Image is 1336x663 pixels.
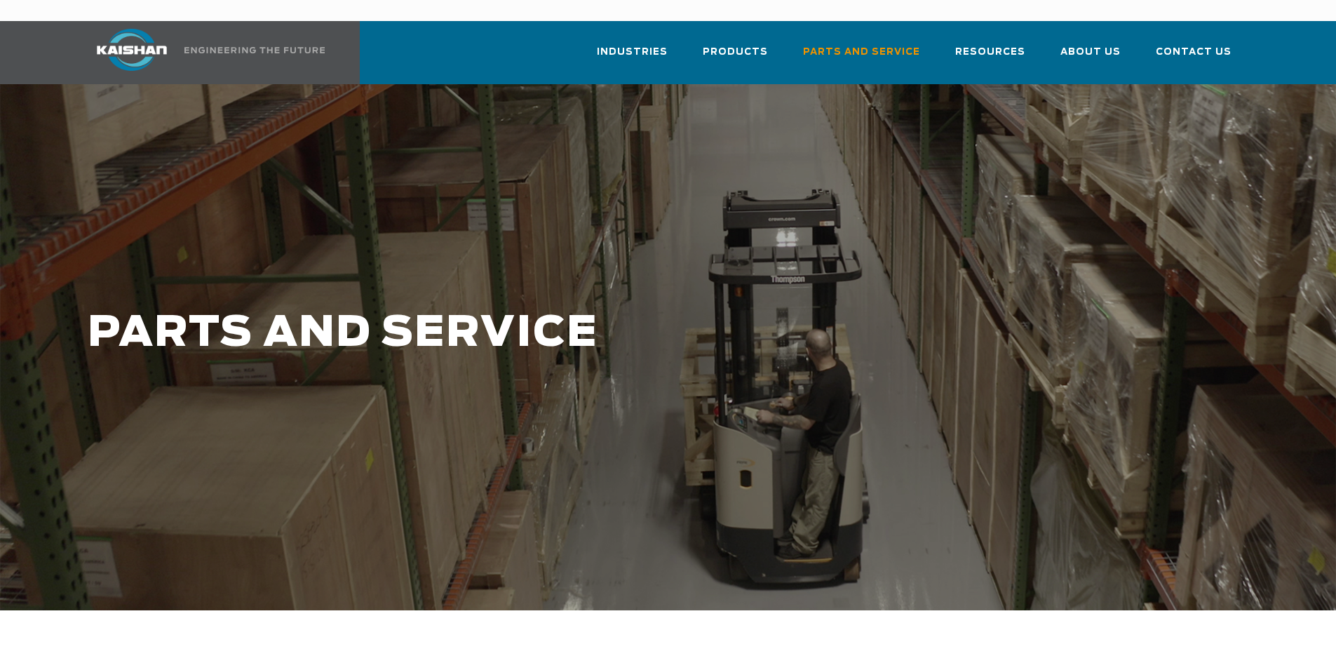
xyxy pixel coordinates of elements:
[597,44,668,60] span: Industries
[955,44,1025,60] span: Resources
[1156,44,1232,60] span: Contact Us
[184,47,325,53] img: Engineering the future
[803,44,920,60] span: Parts and Service
[79,29,184,71] img: kaishan logo
[703,44,768,60] span: Products
[1156,34,1232,81] a: Contact Us
[79,21,328,84] a: Kaishan USA
[88,310,1053,357] h1: PARTS AND SERVICE
[703,34,768,81] a: Products
[955,34,1025,81] a: Resources
[597,34,668,81] a: Industries
[1060,44,1121,60] span: About Us
[1060,34,1121,81] a: About Us
[803,34,920,81] a: Parts and Service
